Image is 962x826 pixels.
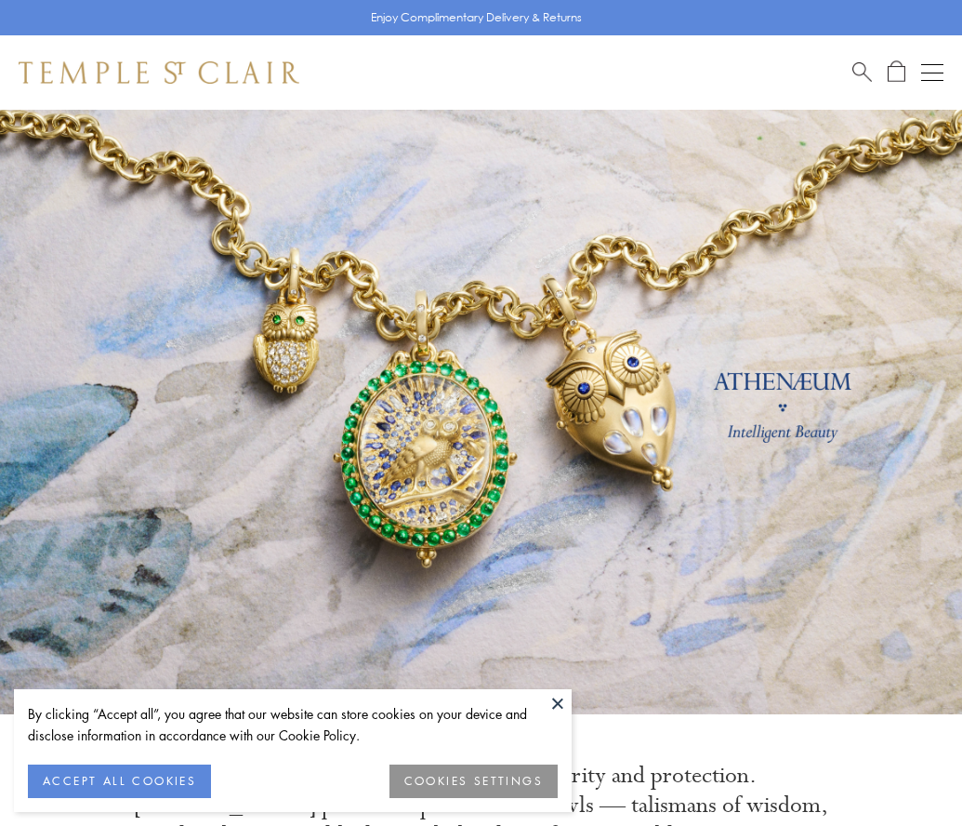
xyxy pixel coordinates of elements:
[852,60,872,84] a: Search
[389,765,558,798] button: COOKIES SETTINGS
[28,703,558,746] div: By clicking “Accept all”, you agree that our website can store cookies on your device and disclos...
[371,8,582,27] p: Enjoy Complimentary Delivery & Returns
[28,765,211,798] button: ACCEPT ALL COOKIES
[19,61,299,84] img: Temple St. Clair
[921,61,943,84] button: Open navigation
[888,60,905,84] a: Open Shopping Bag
